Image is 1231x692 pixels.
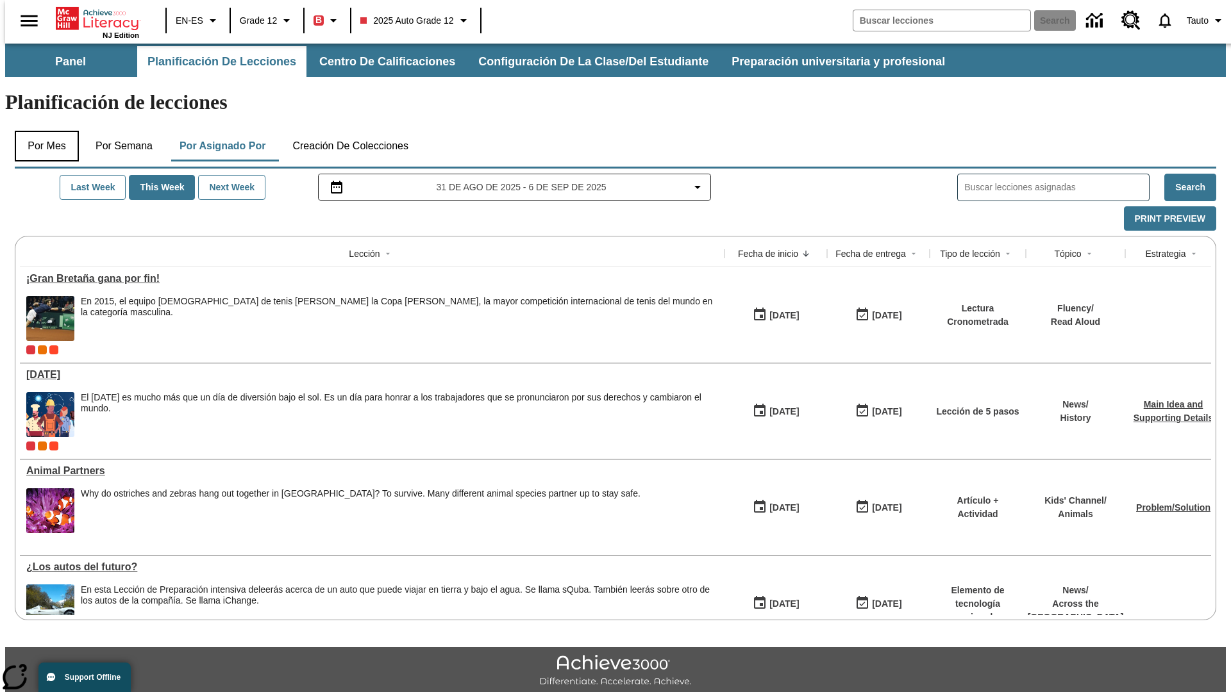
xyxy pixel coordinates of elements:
span: Tauto [1187,14,1209,28]
div: Fecha de inicio [738,247,798,260]
p: Across the [GEOGRAPHIC_DATA] [1028,597,1124,624]
button: Language: EN-ES, Selecciona un idioma [171,9,226,32]
testabrev: leerás acerca de un auto que puede viajar en tierra y bajo el agua. Se llama sQuba. También leerá... [81,584,710,605]
span: OL 2025 Auto Grade 12 [38,441,47,450]
input: search field [853,10,1030,31]
a: Main Idea and Supporting Details [1134,399,1213,423]
img: Achieve3000 Differentiate Accelerate Achieve [539,655,692,688]
button: Grado: Grade 12, Elige un grado [235,9,299,32]
img: British tennis player Andy Murray, extending his whole body to reach a ball during a tennis match... [26,296,74,341]
div: Subbarra de navegación [5,44,1226,77]
div: Estrategia [1145,247,1185,260]
div: Why do ostriches and zebras hang out together in [GEOGRAPHIC_DATA]? To survive. Many different an... [81,488,641,499]
button: Seleccione el intervalo de fechas opción del menú [324,179,706,195]
button: Sort [1000,246,1016,261]
div: [DATE] [769,404,799,420]
div: Portada [56,4,139,39]
div: Animal Partners [26,465,718,477]
p: History [1060,411,1091,425]
div: Lección [349,247,380,260]
button: 07/07/25: Primer día en que estuvo disponible la lección [748,495,803,520]
div: En 2015, el equipo británico de tenis ganó la Copa Davis, la mayor competición internacional de t... [81,296,718,341]
button: 07/23/25: Primer día en que estuvo disponible la lección [748,399,803,424]
button: 09/01/25: Primer día en que estuvo disponible la lección [748,303,803,327]
div: [DATE] [872,404,901,420]
div: Tópico [1054,247,1081,260]
div: ¡Gran Bretaña gana por fin! [26,273,718,284]
button: Sort [798,246,814,261]
p: Kids' Channel / [1044,494,1107,507]
button: Creación de colecciones [282,131,419,161]
p: Elemento de tecnología mejorada [936,584,1019,624]
button: 06/30/26: Último día en que podrá accederse la lección [851,399,906,424]
h1: Planificación de lecciones [5,90,1226,114]
button: Configuración de la clase/del estudiante [468,46,719,77]
button: Sort [1082,246,1097,261]
span: Test 1 [49,345,58,354]
a: Portada [56,6,139,31]
div: OL 2025 Auto Grade 12 [38,345,47,354]
button: Planificación de lecciones [137,46,306,77]
p: Read Aloud [1051,315,1100,329]
div: [DATE] [872,500,901,516]
svg: Collapse Date Range Filter [690,179,705,195]
a: Centro de recursos, Se abrirá en una pestaña nueva. [1114,3,1148,38]
span: EN-ES [176,14,203,28]
a: Centro de información [1078,3,1114,38]
div: El Día del Trabajo es mucho más que un día de diversión bajo el sol. Es un día para honrar a los ... [81,392,718,437]
p: Lección de 5 pasos [936,405,1019,418]
span: Support Offline [65,673,121,682]
button: 06/30/26: Último día en que podrá accederse la lección [851,495,906,520]
button: Support Offline [38,663,131,692]
div: En esta Lección de Preparación intensiva de leerás acerca de un auto que puede viajar en tierra y... [81,584,718,629]
span: NJ Edition [103,31,139,39]
p: Fluency / [1051,302,1100,315]
div: [DATE] [872,308,901,324]
button: Print Preview [1124,206,1216,231]
button: Abrir el menú lateral [10,2,48,40]
div: Current Class [26,345,35,354]
p: Artículo + Actividad [936,494,1019,521]
a: Animal Partners, Lessons [26,465,718,477]
div: En 2015, el equipo [DEMOGRAPHIC_DATA] de tenis [PERSON_NAME] la Copa [PERSON_NAME], la mayor comp... [81,296,718,318]
p: Lectura Cronometrada [936,302,1019,329]
div: ¿Los autos del futuro? [26,561,718,573]
p: Animals [1044,507,1107,521]
button: 09/07/25: Último día en que podrá accederse la lección [851,303,906,327]
div: [DATE] [872,596,901,612]
button: Perfil/Configuración [1182,9,1231,32]
div: [DATE] [769,308,799,324]
button: 07/01/25: Primer día en que estuvo disponible la lección [748,591,803,616]
button: Class: 2025 Auto Grade 12, Selecciona una clase [355,9,476,32]
div: Test 1 [49,441,58,450]
a: ¡Gran Bretaña gana por fin!, Lessons [26,273,718,284]
span: Grade 12 [240,14,277,28]
button: Sort [380,246,396,261]
div: Día del Trabajo [26,369,718,381]
button: Search [1164,174,1216,201]
div: Fecha de entrega [835,247,906,260]
div: Tipo de lección [940,247,1000,260]
img: Three clownfish swim around a purple anemone. [26,488,74,533]
p: News / [1060,398,1091,411]
img: A banner with a blue background shows an illustrated row of diverse men and women dressed in clot... [26,392,74,437]
div: Current Class [26,441,35,450]
button: 08/01/26: Último día en que podrá accederse la lección [851,591,906,616]
a: Día del Trabajo, Lessons [26,369,718,381]
button: Sort [906,246,921,261]
button: Sort [1186,246,1202,261]
span: 31 de ago de 2025 - 6 de sep de 2025 [436,181,606,194]
div: Why do ostriches and zebras hang out together in Africa? To survive. Many different animal specie... [81,488,641,533]
img: High-tech automobile treading water. [26,584,74,629]
span: 2025 Auto Grade 12 [360,14,453,28]
button: Panel [6,46,135,77]
button: Next Week [198,175,265,200]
